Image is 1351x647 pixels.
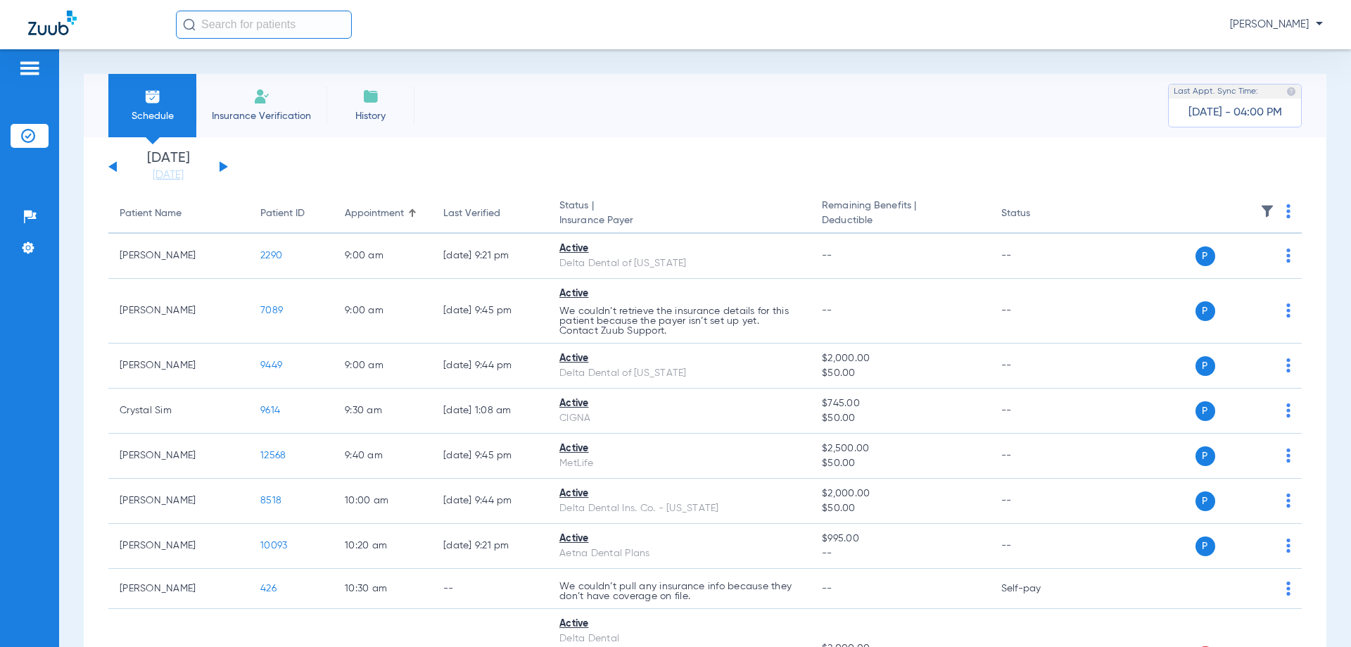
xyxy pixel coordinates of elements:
img: last sync help info [1286,87,1296,96]
img: group-dot-blue.svg [1286,204,1290,218]
td: [DATE] 1:08 AM [432,389,548,434]
div: Active [559,486,799,501]
td: [DATE] 9:21 PM [432,234,548,279]
div: Patient ID [260,206,305,221]
span: P [1195,301,1215,321]
td: [DATE] 9:44 PM [432,479,548,524]
div: Delta Dental [559,632,799,646]
div: Appointment [345,206,404,221]
span: 9614 [260,406,280,415]
td: -- [990,524,1085,569]
td: -- [990,434,1085,479]
td: -- [990,479,1085,524]
div: MetLife [559,456,799,471]
td: [DATE] 9:44 PM [432,344,548,389]
div: Active [559,287,799,301]
span: $50.00 [822,366,978,381]
td: [DATE] 9:45 PM [432,279,548,344]
input: Search for patients [176,11,352,39]
img: group-dot-blue.svg [1286,539,1290,553]
span: P [1195,536,1215,556]
td: [DATE] 9:21 PM [432,524,548,569]
span: -- [822,584,832,593]
span: Insurance Payer [559,213,799,228]
img: hamburger-icon [18,60,41,77]
span: $2,000.00 [822,486,978,501]
td: Crystal Sim [108,389,249,434]
span: $50.00 [822,501,978,516]
div: Appointment [345,206,421,221]
td: 9:40 AM [334,434,432,479]
img: Schedule [144,88,161,105]
span: $50.00 [822,411,978,426]
div: Patient Name [120,206,182,221]
td: 10:00 AM [334,479,432,524]
td: -- [990,344,1085,389]
span: [PERSON_NAME] [1230,18,1323,32]
span: 12568 [260,451,286,460]
span: 8518 [260,496,281,505]
td: 9:00 AM [334,344,432,389]
span: P [1195,446,1215,466]
img: group-dot-blue.svg [1286,249,1290,263]
span: 2290 [260,251,282,260]
td: -- [990,389,1085,434]
span: $2,500.00 [822,441,978,456]
div: Active [559,617,799,632]
td: 9:00 AM [334,279,432,344]
span: 10093 [260,541,287,551]
span: Deductible [822,213,978,228]
td: 10:30 AM [334,569,432,609]
div: Last Verified [443,206,537,221]
span: P [1195,401,1215,421]
td: 9:30 AM [334,389,432,434]
div: Delta Dental Ins. Co. - [US_STATE] [559,501,799,516]
td: [PERSON_NAME] [108,234,249,279]
p: We couldn’t pull any insurance info because they don’t have coverage on file. [559,582,799,601]
td: Self-pay [990,569,1085,609]
img: group-dot-blue.svg [1286,303,1290,318]
div: Active [559,351,799,366]
p: We couldn’t retrieve the insurance details for this patient because the payer isn’t set up yet. C... [559,306,799,336]
td: -- [990,279,1085,344]
span: $2,000.00 [822,351,978,366]
img: Search Icon [183,18,196,31]
td: [PERSON_NAME] [108,344,249,389]
th: Status | [548,194,811,234]
span: 7089 [260,306,283,315]
span: -- [822,306,832,315]
div: Active [559,396,799,411]
div: Delta Dental of [US_STATE] [559,256,799,271]
th: Remaining Benefits | [811,194,989,234]
span: Insurance Verification [207,109,316,123]
span: $995.00 [822,532,978,546]
div: Active [559,532,799,546]
td: [DATE] 9:45 PM [432,434,548,479]
img: group-dot-blue.svg [1286,494,1290,508]
span: $50.00 [822,456,978,471]
span: P [1195,246,1215,266]
div: Active [559,241,799,256]
td: 9:00 AM [334,234,432,279]
td: [PERSON_NAME] [108,279,249,344]
span: Last Appt. Sync Time: [1174,84,1258,99]
img: group-dot-blue.svg [1286,358,1290,372]
img: Manual Insurance Verification [253,88,270,105]
li: [DATE] [126,151,210,182]
a: [DATE] [126,168,210,182]
td: 10:20 AM [334,524,432,569]
span: 426 [260,584,277,593]
div: Active [559,441,799,456]
div: Aetna Dental Plans [559,546,799,561]
img: filter.svg [1260,204,1274,218]
th: Status [990,194,1085,234]
span: -- [822,251,832,260]
iframe: Chat Widget [1281,579,1351,647]
div: Last Verified [443,206,500,221]
td: -- [990,234,1085,279]
span: $745.00 [822,396,978,411]
td: -- [432,569,548,609]
span: 9449 [260,360,282,370]
div: CIGNA [559,411,799,426]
